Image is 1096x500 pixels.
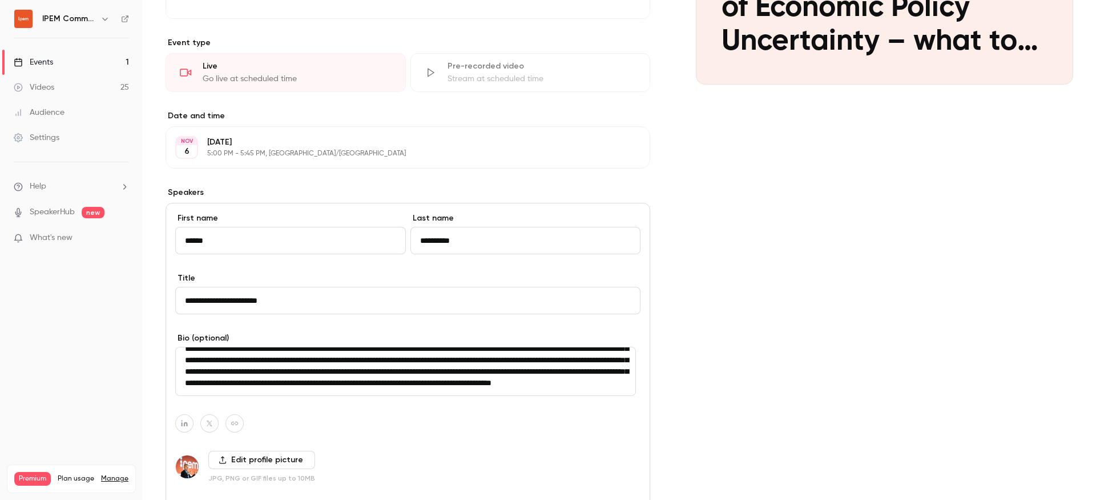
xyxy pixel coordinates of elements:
[175,333,640,344] label: Bio (optional)
[175,213,406,224] label: First name
[207,149,590,158] p: 5:00 PM - 5:45 PM, [GEOGRAPHIC_DATA]/[GEOGRAPHIC_DATA]
[448,73,636,85] div: Stream at scheduled time
[49,215,113,223] b: [PERSON_NAME]
[166,110,650,122] label: Date and time
[18,374,27,383] button: Upload attachment
[41,66,219,147] div: Hello, we had agreed with [PERSON_NAME] that our contract included 1 live stream, please can you ...
[18,322,108,329] div: [PERSON_NAME] • [DATE]
[14,107,65,118] div: Audience
[101,474,128,483] a: Manage
[203,61,392,72] div: Live
[9,156,187,203] div: You will be notified here and by email ([EMAIL_ADDRESS][PERSON_NAME][DOMAIN_NAME])
[208,474,315,483] p: JPG, PNG or GIF files up to 10MB
[166,37,650,49] p: Event type
[208,451,315,469] label: Edit profile picture
[10,350,219,370] textarea: Message…
[176,455,199,478] img: Oliver Gottschalg
[58,474,94,483] span: Plan usage
[42,13,96,25] h6: IPEM Community
[18,245,178,257] div: Hey,
[7,5,29,26] button: go back
[30,232,72,244] span: What's new
[30,206,75,218] a: SpeakerHub
[30,181,46,193] span: Help
[410,213,641,224] label: Last name
[200,5,221,25] div: Close
[55,14,137,26] p: Active in the last 15m
[184,146,190,157] p: 6
[49,214,195,225] div: joined the conversation
[9,238,219,345] div: Salim says…
[14,10,33,28] img: IPEM Community
[203,73,392,85] div: Go live at scheduled time
[50,73,210,140] div: Hello, we had agreed with [PERSON_NAME] that our contract included 1 live stream, please can you ...
[410,53,651,92] div: Pre-recorded videoStream at scheduled time
[176,137,197,145] div: NOV
[9,212,219,238] div: Salim says…
[9,66,219,156] div: user says…
[18,257,178,313] div: I will be your main point of contact for this live stream. Would you like to jump on a call to di...
[14,181,129,193] li: help-dropdown-opener
[9,156,219,213] div: Operator says…
[166,187,650,198] label: Speakers
[115,233,129,243] iframe: Noticeable Trigger
[82,207,104,218] span: new
[54,374,63,383] button: Gif picker
[18,174,161,195] a: [EMAIL_ADDRESS][PERSON_NAME][DOMAIN_NAME]
[18,163,178,197] div: You will be notified here and by email ( )
[55,6,130,14] h1: [PERSON_NAME]
[36,374,45,383] button: Emoji picker
[33,6,51,25] img: Profile image for Salim
[14,82,54,93] div: Videos
[207,137,590,148] p: [DATE]
[75,302,164,311] a: [URL][DOMAIN_NAME]
[14,132,59,143] div: Settings
[14,57,53,68] div: Events
[448,61,636,72] div: Pre-recorded video
[179,5,200,26] button: Home
[14,472,51,486] span: Premium
[34,214,46,225] img: Profile image for Salim
[72,374,82,383] button: Start recording
[9,238,187,319] div: Hey,I will be your main point of contact for this live stream. Would you like to jump on a call t...
[166,53,406,92] div: LiveGo live at scheduled time
[175,273,640,284] label: Title
[196,370,214,388] button: Send a message…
